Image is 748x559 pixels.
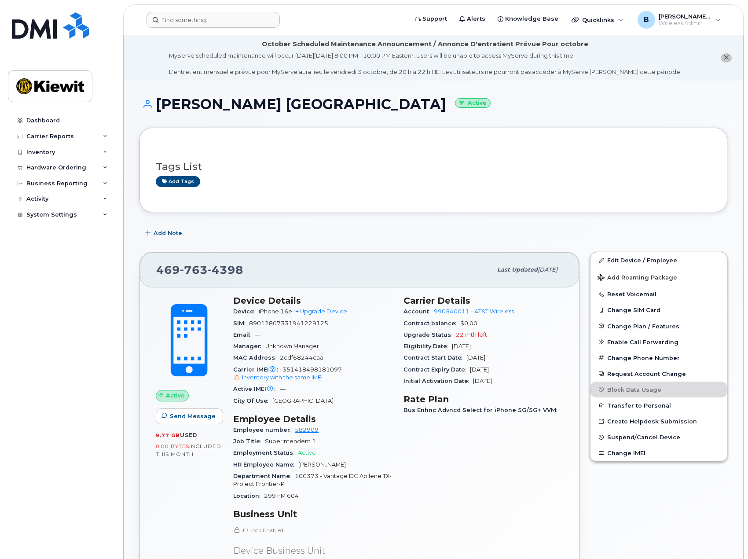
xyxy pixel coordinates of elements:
[460,320,477,327] span: $0.00
[233,414,393,424] h3: Employee Details
[233,461,298,468] span: HR Employee Name
[233,343,265,349] span: Manager
[233,386,280,392] span: Active IMEI
[403,320,460,327] span: Contract balance
[590,445,727,461] button: Change IMEI
[434,308,514,315] a: 990540011 - AT&T Wireless
[156,443,189,449] span: 0.00 Bytes
[233,366,282,373] span: Carrier IMEI
[607,434,680,441] span: Suspend/Cancel Device
[154,229,182,237] span: Add Note
[470,366,489,373] span: [DATE]
[233,438,265,445] span: Job Title
[156,161,711,172] h3: Tags List
[272,397,334,404] span: [GEOGRAPHIC_DATA]
[259,308,292,315] span: iPhone 16e
[710,521,741,552] iframe: Messenger Launcher
[233,449,298,456] span: Employment Status
[473,378,492,384] span: [DATE]
[607,338,678,345] span: Enable Call Forwarding
[590,318,727,334] button: Change Plan / Features
[233,397,272,404] span: City Of Use
[403,378,473,384] span: Initial Activation Date
[233,374,323,381] a: Inventory with the same IMEI
[298,449,316,456] span: Active
[455,98,491,108] small: Active
[538,266,557,273] span: [DATE]
[590,413,727,429] a: Create Helpdesk Submission
[497,266,538,273] span: Last updated
[403,354,466,361] span: Contract Start Date
[249,320,328,327] span: 89012807331941229125
[233,331,255,338] span: Email
[265,343,319,349] span: Unknown Manager
[139,225,190,241] button: Add Note
[233,473,295,479] span: Department Name
[403,295,563,306] h3: Carrier Details
[403,394,563,405] h3: Rate Plan
[139,96,727,112] h1: [PERSON_NAME] [GEOGRAPHIC_DATA]
[233,295,393,306] h3: Device Details
[298,461,346,468] span: [PERSON_NAME]
[403,366,470,373] span: Contract Expiry Date
[170,412,216,420] span: Send Message
[166,391,185,400] span: Active
[280,354,323,361] span: 2cdf68244caa
[452,343,471,349] span: [DATE]
[295,427,319,433] a: 582909
[590,366,727,382] button: Request Account Change
[466,354,485,361] span: [DATE]
[156,408,223,424] button: Send Message
[180,432,198,438] span: used
[156,263,243,276] span: 469
[403,343,452,349] span: Eligibility Date
[590,350,727,366] button: Change Phone Number
[262,40,588,49] div: October Scheduled Maintenance Announcement / Annonce D'entretient Prévue Pour octobre
[403,331,456,338] span: Upgrade Status
[242,374,323,381] span: Inventory with the same IMEI
[403,407,561,413] span: Bus Enhnc Advncd Select for iPhone 5G/5G+ VVM
[255,331,260,338] span: —
[265,438,316,445] span: Superintendent 1
[233,427,295,433] span: Employee number
[403,308,434,315] span: Account
[233,544,393,557] p: Device Business Unit
[607,323,679,329] span: Change Plan / Features
[233,509,393,519] h3: Business Unit
[233,366,393,382] span: 351418498181097
[233,526,393,534] p: HR Lock Enabled
[590,397,727,413] button: Transfer to Personal
[456,331,487,338] span: 22 mth left
[296,308,347,315] a: + Upgrade Device
[264,493,299,499] span: 299 FM 604
[590,334,727,350] button: Enable Call Forwarding
[169,51,682,76] div: MyServe scheduled maintenance will occur [DATE][DATE] 8:00 PM - 10:00 PM Eastern. Users will be u...
[590,429,727,445] button: Suspend/Cancel Device
[233,354,280,361] span: MAC Address
[233,473,392,487] span: 106373 - Vantage DC Abilene TX-Project Frontier-P
[598,274,677,283] span: Add Roaming Package
[208,263,243,276] span: 4398
[233,493,264,499] span: Location
[180,263,208,276] span: 763
[721,53,732,63] button: close notification
[233,320,249,327] span: SIM
[156,432,180,438] span: 9.77 GB
[280,386,286,392] span: —
[590,382,727,397] button: Block Data Usage
[156,176,200,187] a: Add tags
[590,286,727,302] button: Reset Voicemail
[590,302,727,318] button: Change SIM Card
[590,252,727,268] a: Edit Device / Employee
[233,308,259,315] span: Device
[590,268,727,286] button: Add Roaming Package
